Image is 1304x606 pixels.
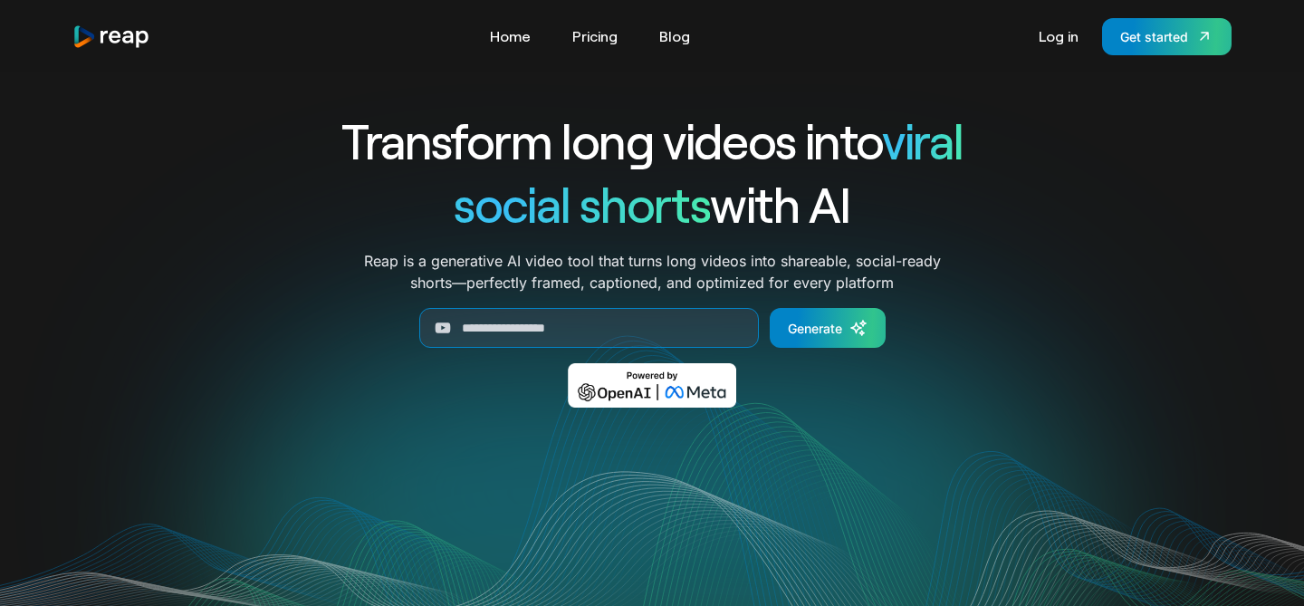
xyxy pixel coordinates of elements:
[454,174,710,233] span: social shorts
[1030,22,1088,51] a: Log in
[563,22,627,51] a: Pricing
[1120,27,1188,46] div: Get started
[788,319,842,338] div: Generate
[72,24,150,49] a: home
[481,22,540,51] a: Home
[364,250,941,293] p: Reap is a generative AI video tool that turns long videos into shareable, social-ready shorts—per...
[275,308,1029,348] form: Generate Form
[650,22,699,51] a: Blog
[882,111,963,169] span: viral
[275,172,1029,236] h1: with AI
[275,109,1029,172] h1: Transform long videos into
[770,308,886,348] a: Generate
[1102,18,1232,55] a: Get started
[72,24,150,49] img: reap logo
[568,363,737,408] img: Powered by OpenAI & Meta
